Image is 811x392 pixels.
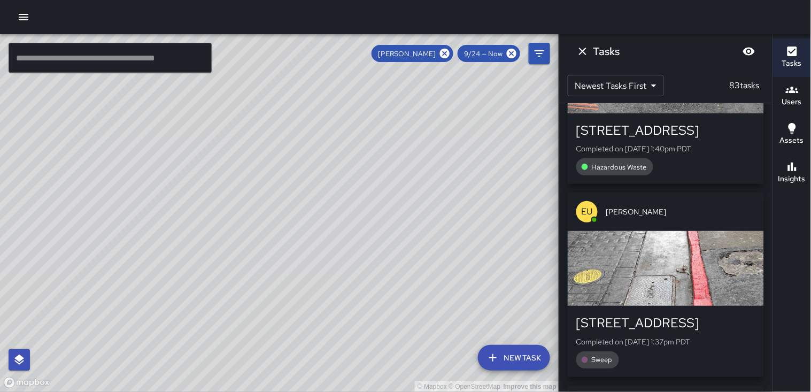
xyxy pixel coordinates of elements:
[458,45,520,62] div: 9/24 — Now
[585,355,619,364] span: Sweep
[478,345,550,371] button: New Task
[738,41,760,62] button: Blur
[773,116,811,154] button: Assets
[582,205,593,218] p: EU
[782,58,802,70] h6: Tasks
[458,49,509,58] span: 9/24 — Now
[576,314,755,332] div: [STREET_ADDRESS]
[725,79,764,92] p: 83 tasks
[773,39,811,77] button: Tasks
[773,154,811,193] button: Insights
[576,336,755,347] p: Completed on [DATE] 1:37pm PDT
[606,206,755,217] span: [PERSON_NAME]
[782,96,802,108] h6: Users
[372,45,453,62] div: [PERSON_NAME]
[529,43,550,64] button: Filters
[780,135,804,147] h6: Assets
[372,49,442,58] span: [PERSON_NAME]
[778,173,806,185] h6: Insights
[773,77,811,116] button: Users
[593,43,620,60] h6: Tasks
[576,122,755,139] div: [STREET_ADDRESS]
[572,41,593,62] button: Dismiss
[568,193,764,376] button: EU[PERSON_NAME][STREET_ADDRESS]Completed on [DATE] 1:37pm PDTSweep
[568,75,664,96] div: Newest Tasks First
[576,143,755,154] p: Completed on [DATE] 1:40pm PDT
[585,163,653,172] span: Hazardous Waste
